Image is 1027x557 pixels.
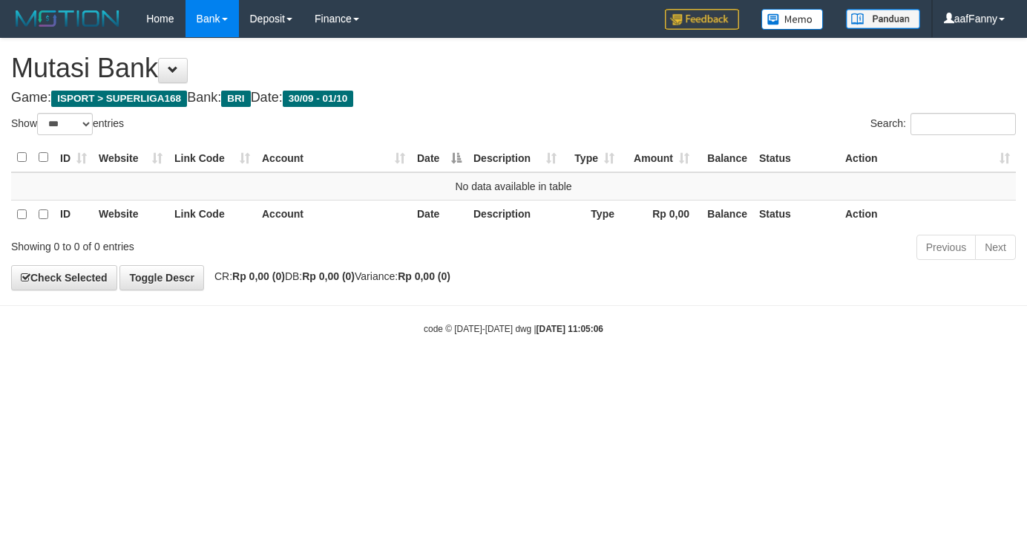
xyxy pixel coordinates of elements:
[910,113,1016,135] input: Search:
[207,270,450,282] span: CR: DB: Variance:
[411,143,467,172] th: Date: activate to sort column descending
[54,200,93,229] th: ID
[11,265,117,290] a: Check Selected
[665,9,739,30] img: Feedback.jpg
[562,200,620,229] th: Type
[37,113,93,135] select: Showentries
[302,270,355,282] strong: Rp 0,00 (0)
[11,113,124,135] label: Show entries
[51,91,187,107] span: ISPORT > SUPERLIGA168
[168,143,256,172] th: Link Code: activate to sort column ascending
[467,200,562,229] th: Description
[870,113,1016,135] label: Search:
[93,200,168,229] th: Website
[398,270,450,282] strong: Rp 0,00 (0)
[256,200,411,229] th: Account
[761,9,824,30] img: Button%20Memo.svg
[256,143,411,172] th: Account: activate to sort column ascending
[11,53,1016,83] h1: Mutasi Bank
[54,143,93,172] th: ID: activate to sort column ascending
[753,200,839,229] th: Status
[695,200,753,229] th: Balance
[11,7,124,30] img: MOTION_logo.png
[93,143,168,172] th: Website: activate to sort column ascending
[620,143,695,172] th: Amount: activate to sort column ascending
[846,9,920,29] img: panduan.png
[283,91,354,107] span: 30/09 - 01/10
[839,143,1016,172] th: Action: activate to sort column ascending
[11,172,1016,201] td: No data available in table
[119,265,204,290] a: Toggle Descr
[916,235,976,260] a: Previous
[424,324,603,334] small: code © [DATE]-[DATE] dwg |
[11,233,417,254] div: Showing 0 to 0 of 0 entries
[695,143,753,172] th: Balance
[620,200,695,229] th: Rp 0,00
[467,143,562,172] th: Description: activate to sort column ascending
[411,200,467,229] th: Date
[221,91,250,107] span: BRI
[562,143,620,172] th: Type: activate to sort column ascending
[839,200,1016,229] th: Action
[168,200,256,229] th: Link Code
[232,270,285,282] strong: Rp 0,00 (0)
[11,91,1016,105] h4: Game: Bank: Date:
[537,324,603,334] strong: [DATE] 11:05:06
[975,235,1016,260] a: Next
[753,143,839,172] th: Status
